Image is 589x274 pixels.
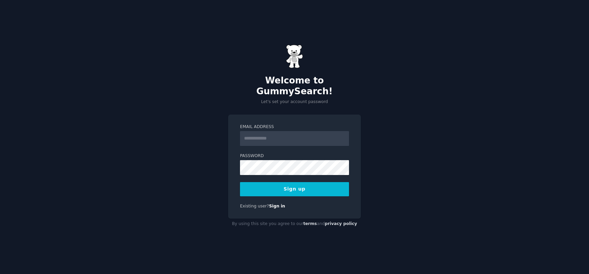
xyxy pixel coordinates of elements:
a: privacy policy [325,221,357,226]
p: Let's set your account password [228,99,361,105]
button: Sign up [240,182,349,196]
h2: Welcome to GummySearch! [228,75,361,97]
a: Sign in [269,204,285,208]
img: Gummy Bear [286,45,303,68]
span: Existing user? [240,204,269,208]
div: By using this site you agree to our and [228,219,361,229]
a: terms [303,221,317,226]
label: Password [240,153,349,159]
label: Email Address [240,124,349,130]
